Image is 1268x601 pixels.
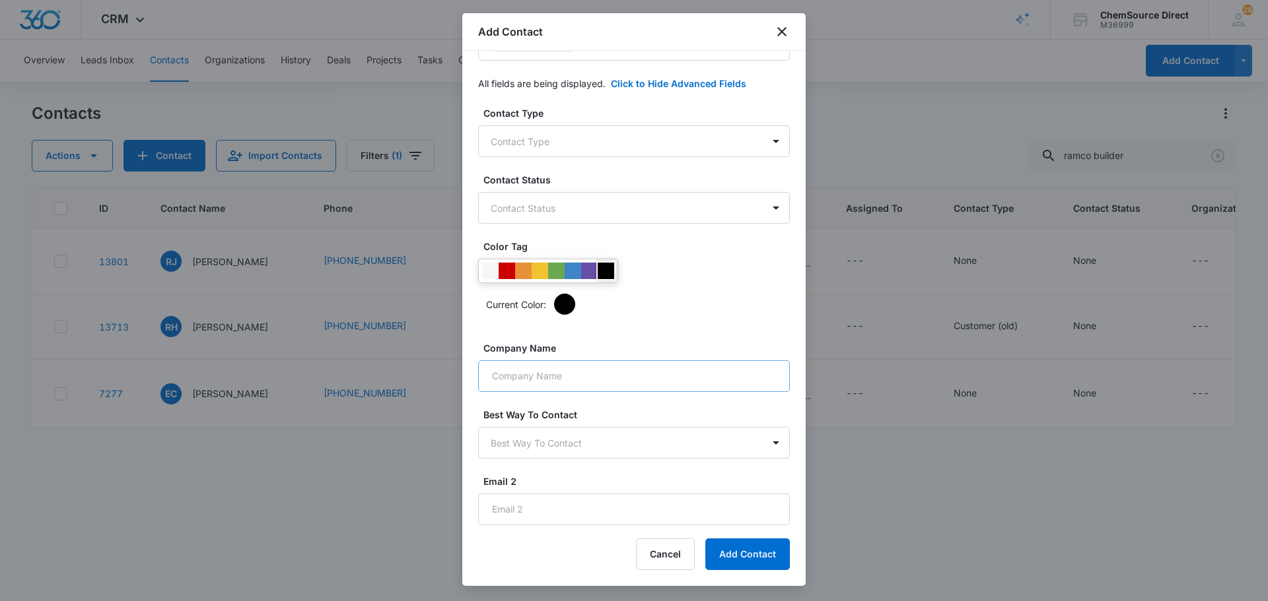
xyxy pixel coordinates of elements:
[478,24,543,40] h1: Add Contact
[482,263,499,279] div: #F6F6F6
[532,263,548,279] div: #f1c232
[705,538,790,570] button: Add Contact
[483,408,795,422] label: Best Way To Contact
[581,263,598,279] div: #674ea7
[478,77,606,90] p: All fields are being displayed.
[478,493,790,525] input: Email 2
[486,298,546,311] p: Current Color:
[483,239,795,253] label: Color Tag
[548,263,565,279] div: #6aa84f
[483,474,795,488] label: Email 2
[598,263,614,279] div: #000000
[565,263,581,279] div: #3d85c6
[499,263,515,279] div: #CC0000
[515,263,532,279] div: #e69138
[483,173,795,187] label: Contact Status
[611,77,746,90] button: Click to Hide Advanced Fields
[774,24,790,40] button: close
[483,106,795,120] label: Contact Type
[478,360,790,392] input: Company Name
[636,538,695,570] button: Cancel
[483,341,795,355] label: Company Name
